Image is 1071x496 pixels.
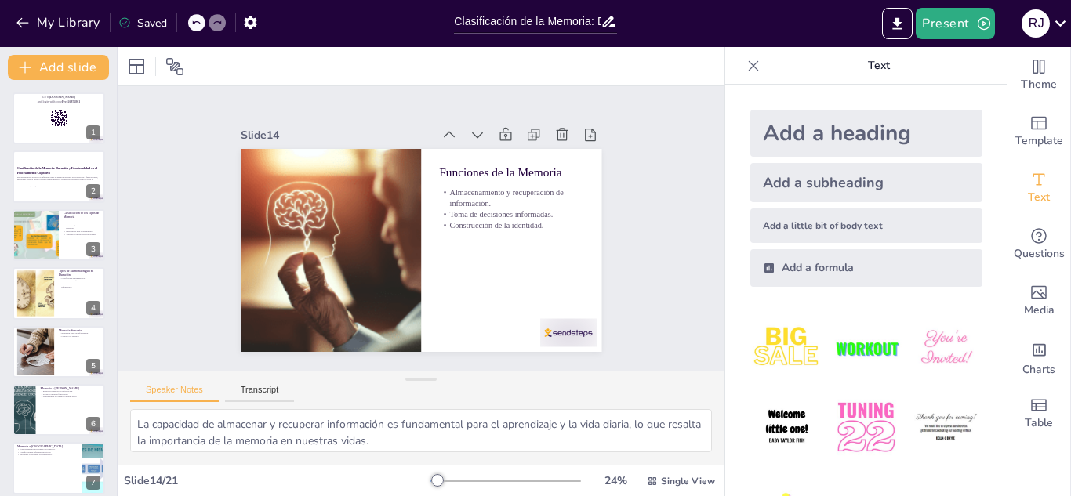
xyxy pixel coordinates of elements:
div: Layout [124,54,149,79]
div: 1 [13,92,105,144]
p: Memoria a [PERSON_NAME] [40,386,100,391]
div: 24 % [597,473,634,488]
p: Funciones específicas de cada tipo. [59,280,100,283]
div: 4 [86,301,100,315]
p: Generated with [URL] [17,183,100,186]
span: Template [1015,132,1063,150]
span: Table [1025,415,1053,432]
div: Add text boxes [1007,160,1070,216]
div: Add ready made slides [1007,103,1070,160]
button: Transcript [225,385,295,402]
button: Present [916,8,994,39]
div: Slide 14 / 21 [124,473,430,488]
button: Speaker Notes [130,385,219,402]
button: Add slide [8,55,109,80]
button: My Library [12,10,107,35]
div: 6 [86,417,100,431]
img: 4.jpeg [750,391,823,464]
div: r J [1022,9,1050,38]
p: Recuerdos conscientes e inconscientes. [17,454,78,457]
span: Position [165,57,184,76]
p: Ligada a los sentidos. [59,335,100,338]
p: Retención breve de información. [59,331,100,335]
p: Clasificación de la memoria es variada. [64,221,100,224]
img: 1.jpeg [750,312,823,385]
textarea: La capacidad de almacenar y recuperar información es fundamental para el aprendizaje y la vida di... [130,409,712,452]
p: Toma de decisiones informadas. [439,209,583,220]
div: 1 [86,125,100,139]
p: Funciones de la Memoria [439,164,583,180]
input: Insert title [454,10,601,33]
span: Text [1028,189,1050,206]
span: Theme [1021,76,1057,93]
strong: [DOMAIN_NAME] [49,96,75,99]
p: Clasificación según duración. [59,277,100,280]
span: Media [1024,302,1055,319]
p: Retención temporal de información. [40,389,100,393]
div: 6 [13,384,105,436]
p: Importancia para el aprendizaje. [64,230,100,233]
p: Transferencia a la memoria a largo plazo. [40,396,100,399]
div: Add charts and graphs [1007,329,1070,386]
div: Add a subheading [750,163,982,202]
button: Export to PowerPoint [882,8,913,39]
span: Questions [1014,245,1065,262]
div: 4 [13,267,105,319]
img: 3.jpeg [909,312,982,385]
p: Clasificación de los Tipos de Memoria [64,211,100,219]
div: Add images, graphics, shapes or video [1007,273,1070,329]
p: Memoria Sensorial [59,328,100,332]
p: Relación con el rendimiento académico. [64,235,100,238]
p: Tipos de Memoria Según su Duración [59,269,100,277]
p: Almacenamiento y recuperación de información. [439,186,583,209]
p: Construcción de la identidad. [439,220,583,231]
div: Add a heading [750,110,982,157]
div: 5 [86,359,100,373]
p: División en partes funcionales. [40,393,100,396]
div: 2 [13,150,105,202]
p: Almacenamiento prolongado de recuerdos. [17,448,78,451]
img: 2.jpeg [830,312,902,385]
p: Memoria a [GEOGRAPHIC_DATA] [17,444,78,449]
div: 2 [86,184,100,198]
p: Importancia en el procesamiento de información. [59,283,100,288]
div: Add a little bit of body text [750,208,982,243]
span: Charts [1022,361,1055,378]
div: 7 [13,442,105,494]
span: Single View [661,475,715,487]
div: 3 [86,242,100,256]
img: 5.jpeg [830,391,902,464]
div: Add a formula [750,249,982,287]
p: Clasificación en diferentes categorías. [17,451,78,454]
div: Slide 14 [241,128,432,143]
div: 5 [13,326,105,378]
p: Modalidades sensoriales. [59,337,100,340]
div: Saved [118,16,167,31]
p: and login with code [17,100,100,104]
p: Aplicación en estrategias de estudio. [64,233,100,236]
div: 3 [13,209,105,261]
div: 7 [86,476,100,490]
button: r J [1022,8,1050,39]
div: Change the overall theme [1007,47,1070,103]
strong: Clasificación de la Memoria: Duración y Funcionalidad en el Procesamiento Cognitivo [17,166,97,174]
p: Existen diferentes teorías sobre la memoria. [64,224,100,230]
div: Get real-time input from your audience [1007,216,1070,273]
img: 6.jpeg [909,391,982,464]
p: Go to [17,95,100,100]
p: Text [766,47,992,85]
p: Esta presentación explora los diferentes tipos de memoria basados en su duración y funcionalidad,... [17,175,100,183]
div: Add a table [1007,386,1070,442]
